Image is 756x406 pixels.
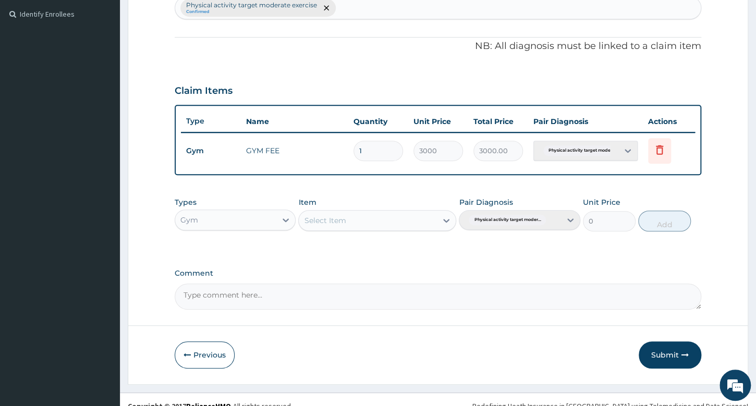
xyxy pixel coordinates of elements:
p: NB: All diagnosis must be linked to a claim item [175,40,701,53]
th: Pair Diagnosis [528,111,643,132]
textarea: Type your message and hit 'Enter' [5,285,199,321]
th: Actions [643,111,695,132]
th: Unit Price [408,111,468,132]
th: Quantity [348,111,408,132]
span: We're online! [60,131,144,237]
th: Total Price [468,111,528,132]
div: Select Item [304,215,346,226]
th: Name [241,111,348,132]
div: Minimize live chat window [171,5,196,30]
button: Add [638,211,691,231]
h3: Claim Items [175,85,233,97]
label: Comment [175,269,701,278]
td: GYM FEE [241,140,348,161]
div: Chat with us now [54,58,175,72]
td: Gym [181,141,241,161]
label: Pair Diagnosis [459,197,513,207]
label: Unit Price [583,197,620,207]
div: Gym [180,215,198,225]
label: Types [175,198,197,207]
button: Submit [639,341,701,368]
label: Item [298,197,316,207]
th: Type [181,112,241,131]
img: d_794563401_company_1708531726252_794563401 [19,52,42,78]
button: Previous [175,341,235,368]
